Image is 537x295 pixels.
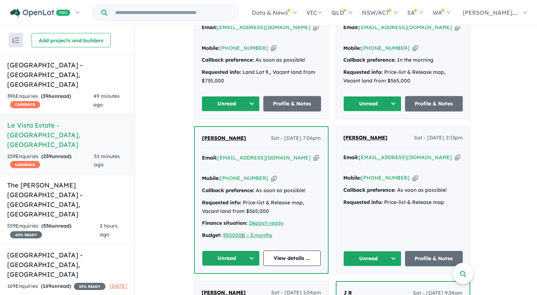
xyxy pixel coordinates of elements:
[7,60,127,89] h5: [GEOGRAPHIC_DATA] - [GEOGRAPHIC_DATA] , [GEOGRAPHIC_DATA]
[359,154,452,161] a: [EMAIL_ADDRESS][DOMAIN_NAME]
[109,5,237,20] input: Try estate name, suburb, builder or developer
[217,24,310,30] a: [EMAIL_ADDRESS][DOMAIN_NAME]
[202,154,217,161] strong: Email:
[343,134,387,142] a: [PERSON_NAME]
[202,96,260,111] button: Unread
[41,93,71,99] strong: ( unread)
[313,24,319,31] button: Copy
[359,24,452,30] a: [EMAIL_ADDRESS][DOMAIN_NAME]
[7,180,127,219] h5: The [PERSON_NAME][GEOGRAPHIC_DATA] - [GEOGRAPHIC_DATA] , [GEOGRAPHIC_DATA]
[41,283,71,289] strong: ( unread)
[361,175,410,181] a: [PHONE_NUMBER]
[202,186,321,195] div: As soon as possible!
[455,154,460,161] button: Copy
[202,251,260,266] button: Unread
[271,134,321,143] span: Sat - [DATE] 7:06pm
[343,251,401,266] button: Unread
[249,220,283,226] a: Deposit ready
[202,232,222,238] strong: Budget:
[7,152,94,170] div: 259 Enquir ies
[413,174,418,182] button: Copy
[202,199,321,216] div: Price-list & Release map, Vacant land from $565,000
[343,199,383,205] strong: Requested info:
[41,223,71,229] strong: ( unread)
[220,175,268,181] a: [PHONE_NUMBER]
[10,101,40,108] span: CASHBACK
[43,93,51,99] span: 396
[202,135,246,141] span: [PERSON_NAME]
[7,92,93,109] div: 396 Enquir ies
[202,220,248,226] strong: Finance situation:
[202,199,241,206] strong: Requested info:
[110,283,127,289] span: [DATE]
[343,45,361,51] strong: Mobile:
[10,231,42,238] span: 45 % READY
[94,153,120,168] span: 51 minutes ago
[343,57,396,63] strong: Callback preference:
[343,56,463,65] div: In the morning
[93,93,120,108] span: 49 minutes ago
[343,69,383,75] strong: Requested info:
[41,153,71,160] strong: ( unread)
[263,251,321,266] a: View details ...
[314,154,319,162] button: Copy
[10,9,70,18] img: Openlot PRO Logo White
[405,251,463,266] a: Profile & Notes
[7,282,105,291] div: 169 Enquir ies
[202,45,220,51] strong: Mobile:
[217,154,311,161] a: [EMAIL_ADDRESS][DOMAIN_NAME]
[405,96,463,111] a: Profile & Notes
[43,153,52,160] span: 259
[7,222,100,239] div: 559 Enquir ies
[100,223,118,238] span: 2 hours ago
[413,44,418,52] button: Copy
[202,24,217,30] strong: Email:
[455,24,460,31] button: Copy
[343,134,387,141] span: [PERSON_NAME]
[7,250,127,279] h5: [GEOGRAPHIC_DATA] - [GEOGRAPHIC_DATA] , [GEOGRAPHIC_DATA]
[74,283,105,290] span: 35 % READY
[271,44,276,52] button: Copy
[271,175,277,182] button: Copy
[343,175,361,181] strong: Mobile:
[243,232,272,238] a: 1 - 3 months
[414,134,463,142] span: Sat - [DATE] 2:13pm
[343,198,463,207] div: Price-list & Release map
[43,283,51,289] span: 169
[361,45,410,51] a: [PHONE_NUMBER]
[263,96,321,111] a: Profile & Notes
[220,45,268,51] a: [PHONE_NUMBER]
[202,68,321,85] div: Land Lot 9,, Vacant land from $735,000
[343,187,396,193] strong: Callback preference:
[202,231,321,240] div: |
[463,9,518,16] span: [PERSON_NAME]....
[343,68,463,85] div: Price-list & Release map, Vacant land from $565,000
[43,223,52,229] span: 556
[10,161,40,168] span: CASHBACK
[223,232,242,238] a: 950000
[202,56,321,65] div: As soon as possible!
[202,175,220,181] strong: Mobile:
[32,33,110,47] button: Add projects and builders
[343,96,401,111] button: Unread
[343,154,359,161] strong: Email:
[7,120,127,149] h5: Le Vista Estate - [GEOGRAPHIC_DATA] , [GEOGRAPHIC_DATA]
[202,69,241,75] strong: Requested info:
[202,57,254,63] strong: Callback preference:
[343,24,359,30] strong: Email:
[202,134,246,143] a: [PERSON_NAME]
[202,187,254,194] strong: Callback preference:
[343,186,463,195] div: As soon as possible!
[12,38,19,43] img: sort.svg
